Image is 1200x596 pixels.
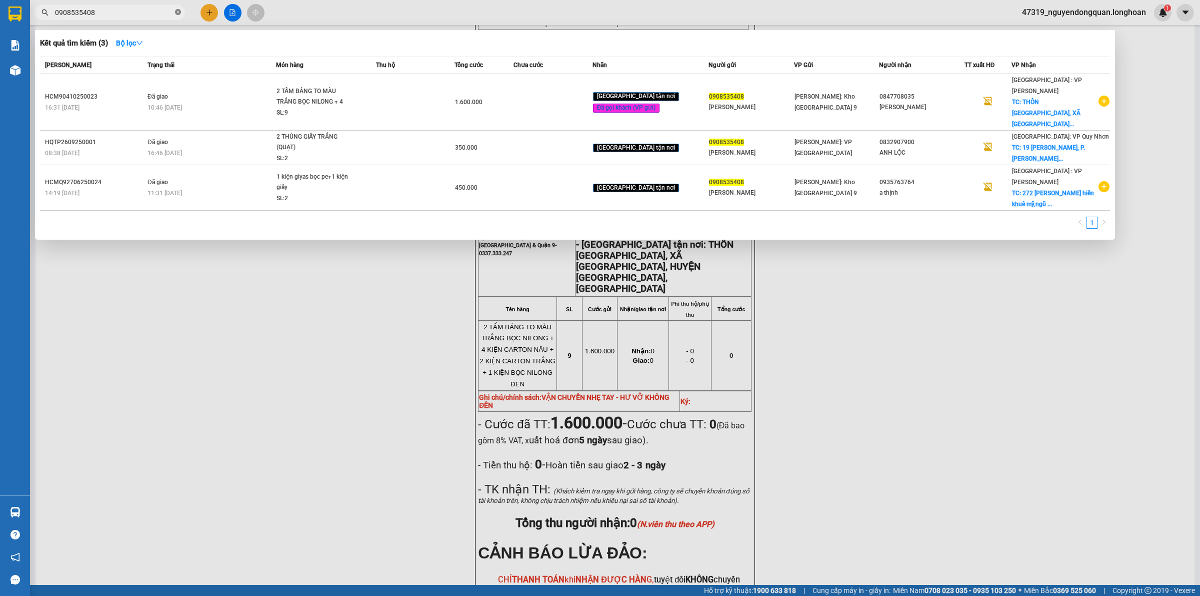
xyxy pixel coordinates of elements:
[1086,217,1097,228] a: 1
[709,188,793,198] div: [PERSON_NAME]
[6,41,155,57] strong: (Công Ty TNHH Chuyển Phát Nhanh Bảo An - MST: 0109597835)
[55,7,173,18] input: Tìm tên, số ĐT hoặc mã đơn
[1012,99,1080,128] span: TC: THÔN [GEOGRAPHIC_DATA], XÃ [GEOGRAPHIC_DATA]...
[8,7,21,22] img: logo-vxr
[593,104,660,113] span: Đã gọi khách (VP gửi)
[593,92,679,101] span: [GEOGRAPHIC_DATA] tận nơi
[10,507,20,517] img: warehouse-icon
[276,172,351,193] div: 1 kiện giyas bọc pe+1 kiện giấy
[147,62,174,69] span: Trạng thái
[1011,62,1036,69] span: VP Nhận
[147,150,182,157] span: 16:46 [DATE]
[1086,217,1098,229] li: 1
[879,177,964,188] div: 0935763764
[1012,190,1094,208] span: TC: 272 [PERSON_NAME] hiến khuê mỹ,ngũ ...
[593,184,679,193] span: [GEOGRAPHIC_DATA] tận nơi
[794,62,813,69] span: VP Gửi
[45,92,144,102] div: HCM90410250023
[10,552,20,562] span: notification
[513,62,543,69] span: Chưa cước
[116,39,143,47] strong: Bộ lọc
[10,40,20,51] img: solution-icon
[276,108,351,119] div: SL: 9
[376,62,395,69] span: Thu hộ
[709,179,744,186] span: 0908535408
[455,99,482,106] span: 1.600.000
[147,179,168,186] span: Đã giao
[709,139,744,146] span: 0908535408
[879,92,964,102] div: 0847708035
[1101,219,1107,225] span: right
[45,150,79,157] span: 08:38 [DATE]
[1098,217,1110,229] button: right
[8,15,153,38] strong: BIÊN NHẬN VẬN CHUYỂN BẢO AN EXPRESS
[136,40,143,47] span: down
[592,62,607,69] span: Nhãn
[964,62,995,69] span: TT xuất HĐ
[175,8,181,18] span: close-circle
[794,139,852,157] span: [PERSON_NAME]: VP [GEOGRAPHIC_DATA]
[879,188,964,198] div: a thịnh
[1098,217,1110,229] li: Next Page
[879,137,964,148] div: 0832907900
[175,9,181,15] span: close-circle
[455,184,477,191] span: 450.000
[1012,77,1082,95] span: [GEOGRAPHIC_DATA] : VP [PERSON_NAME]
[709,102,793,113] div: [PERSON_NAME]
[708,62,736,69] span: Người gửi
[455,144,477,151] span: 350.000
[879,62,911,69] span: Người nhận
[1077,219,1083,225] span: left
[879,148,964,158] div: ANH LỘC
[276,86,351,108] div: 2 TẤM BẢNG TO MÀU TRẮNG BỌC NILONG + 4 K...
[794,93,857,111] span: [PERSON_NAME]: Kho [GEOGRAPHIC_DATA] 9
[276,132,351,153] div: 2 THÙNG GIẤY TRẮNG (QUẠT)
[794,179,857,197] span: [PERSON_NAME]: Kho [GEOGRAPHIC_DATA] 9
[45,190,79,197] span: 14:19 [DATE]
[108,35,151,51] button: Bộ lọcdown
[40,38,108,49] h3: Kết quả tìm kiếm ( 3 )
[45,62,91,69] span: [PERSON_NAME]
[10,65,20,76] img: warehouse-icon
[147,93,168,100] span: Đã giao
[1098,96,1109,107] span: plus-circle
[709,148,793,158] div: [PERSON_NAME]
[593,144,679,153] span: [GEOGRAPHIC_DATA] tận nơi
[45,104,79,111] span: 16:31 [DATE]
[147,190,182,197] span: 11:31 [DATE]
[879,102,964,113] div: [PERSON_NAME]
[276,153,351,164] div: SL: 2
[10,575,20,584] span: message
[1012,133,1109,140] span: [GEOGRAPHIC_DATA]: VP Quy Nhơn
[147,139,168,146] span: Đã giao
[1012,144,1085,162] span: TC: 19 [PERSON_NAME], P. [PERSON_NAME]...
[45,137,144,148] div: HQTP2609250001
[1098,181,1109,192] span: plus-circle
[147,104,182,111] span: 10:46 [DATE]
[1074,217,1086,229] button: left
[454,62,483,69] span: Tổng cước
[276,62,303,69] span: Món hàng
[10,530,20,539] span: question-circle
[1012,168,1082,186] span: [GEOGRAPHIC_DATA] : VP [PERSON_NAME]
[1074,217,1086,229] li: Previous Page
[41,9,48,16] span: search
[709,93,744,100] span: 0908535408
[45,177,144,188] div: HCMQ92706250024
[10,60,153,98] span: [PHONE_NUMBER] - [DOMAIN_NAME]
[276,193,351,204] div: SL: 2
